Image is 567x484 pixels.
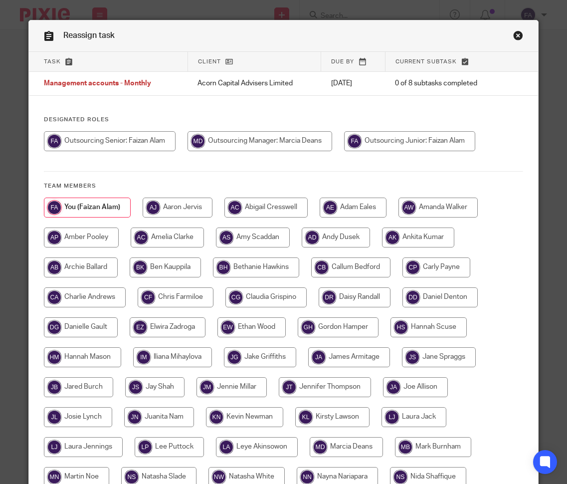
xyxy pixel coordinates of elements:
a: Close this dialog window [513,30,523,44]
span: Task [44,59,61,64]
h4: Designated Roles [44,116,523,124]
h4: Team members [44,182,523,190]
span: Management accounts - Monthly [44,80,151,87]
td: 0 of 8 subtasks completed [385,72,503,96]
span: Current subtask [395,59,457,64]
span: Due by [331,59,354,64]
span: Reassign task [63,31,115,39]
p: Acorn Capital Advisers Limited [197,78,311,88]
p: [DATE] [331,78,376,88]
span: Client [198,59,221,64]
